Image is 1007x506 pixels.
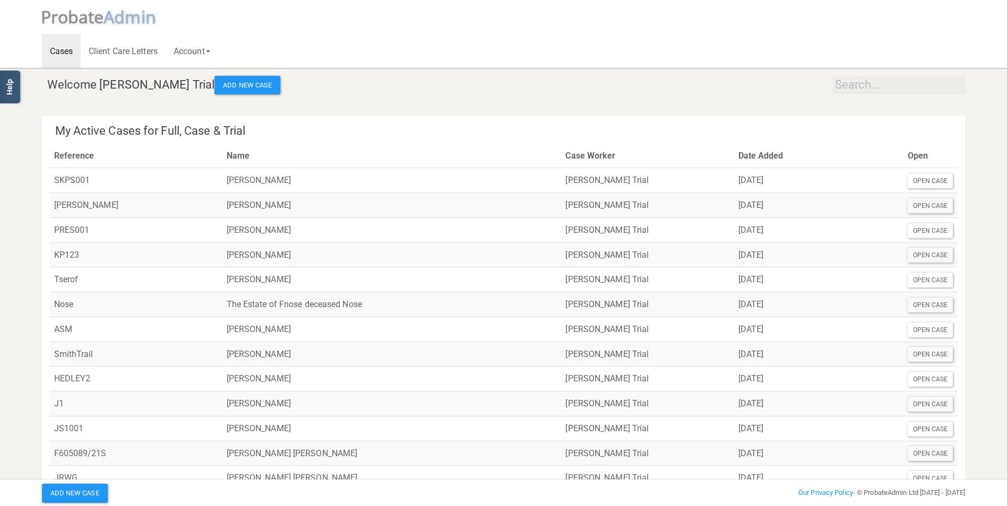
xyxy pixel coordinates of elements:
td: [PERSON_NAME] [50,193,222,217]
td: [PERSON_NAME] [PERSON_NAME] [222,466,562,491]
td: [PERSON_NAME] Trial [561,342,734,367]
td: KP123 [50,242,222,267]
td: [PERSON_NAME] Trial [561,466,734,491]
a: Account [166,34,218,68]
td: [PERSON_NAME] Trial [561,441,734,466]
span: dmin [114,5,156,28]
td: [PERSON_NAME] [222,193,562,217]
span: robate [51,5,104,28]
td: SKPS001 [50,168,222,193]
th: Date Added [734,144,903,168]
td: JS1001 [50,416,222,441]
div: Open Case [908,471,953,486]
td: [PERSON_NAME] [222,342,562,367]
td: [PERSON_NAME] Trial [561,367,734,391]
td: HEDLEY2 [50,367,222,391]
div: - © ProbateAdmin Ltd [DATE] - [DATE] [660,486,973,499]
td: [DATE] [734,168,903,193]
td: Tserof [50,267,222,292]
td: [DATE] [734,267,903,292]
button: Add New Case [214,76,280,95]
a: Client Care Letters [81,34,166,68]
span: A [104,5,156,28]
td: The Estate of Fnose deceased Nose [222,292,562,317]
td: [PERSON_NAME] Trial [561,391,734,416]
td: PRES001 [50,217,222,242]
td: [DATE] [734,317,903,342]
td: JRWG [50,466,222,491]
h4: Welcome [PERSON_NAME] Trial [47,76,966,95]
td: [PERSON_NAME] [222,267,562,292]
td: [PERSON_NAME] Trial [561,317,734,342]
td: [DATE] [734,342,903,367]
a: Our Privacy Policy [798,488,853,496]
th: Reference [50,144,222,168]
th: Name [222,144,562,168]
h4: My Active Cases for Full, Case & Trial [55,125,958,137]
td: [PERSON_NAME] Trial [561,193,734,217]
th: Open [903,144,958,168]
td: SmithTrail [50,342,222,367]
td: Nose [50,292,222,317]
td: [PERSON_NAME] Trial [561,416,734,441]
div: Open Case [908,322,953,337]
td: J1 [50,391,222,416]
td: [DATE] [734,193,903,217]
div: Open Case [908,422,953,437]
td: F605089/21S [50,441,222,466]
div: Open Case [908,173,953,188]
button: Add New Case [42,484,108,503]
td: [DATE] [734,242,903,267]
div: Open Case [908,273,953,287]
td: [PERSON_NAME] Trial [561,168,734,193]
td: [PERSON_NAME] Trial [561,217,734,242]
div: Open Case [908,223,953,238]
td: [DATE] [734,292,903,317]
td: [PERSON_NAME] Trial [561,242,734,267]
td: [PERSON_NAME] [222,367,562,391]
span: P [41,5,104,28]
div: Open Case [908,397,953,412]
td: [PERSON_NAME] [222,217,562,242]
td: [DATE] [734,217,903,242]
td: [PERSON_NAME] [222,416,562,441]
td: ASM [50,317,222,342]
td: [PERSON_NAME] [222,391,562,416]
a: Cases [42,34,81,68]
td: [DATE] [734,367,903,391]
div: Open Case [908,372,953,387]
th: Case Worker [561,144,734,168]
td: [PERSON_NAME] Trial [561,292,734,317]
div: Open Case [908,198,953,213]
td: [DATE] [734,391,903,416]
td: [PERSON_NAME] [222,168,562,193]
td: [PERSON_NAME] [222,242,562,267]
td: [DATE] [734,416,903,441]
td: [PERSON_NAME] Trial [561,267,734,292]
div: Open Case [908,446,953,461]
div: Open Case [908,298,953,312]
td: [DATE] [734,441,903,466]
input: Search... [833,76,966,93]
div: Open Case [908,347,953,362]
td: [DATE] [734,466,903,491]
div: Open Case [908,248,953,263]
td: [PERSON_NAME] [PERSON_NAME] [222,441,562,466]
td: [PERSON_NAME] [222,317,562,342]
